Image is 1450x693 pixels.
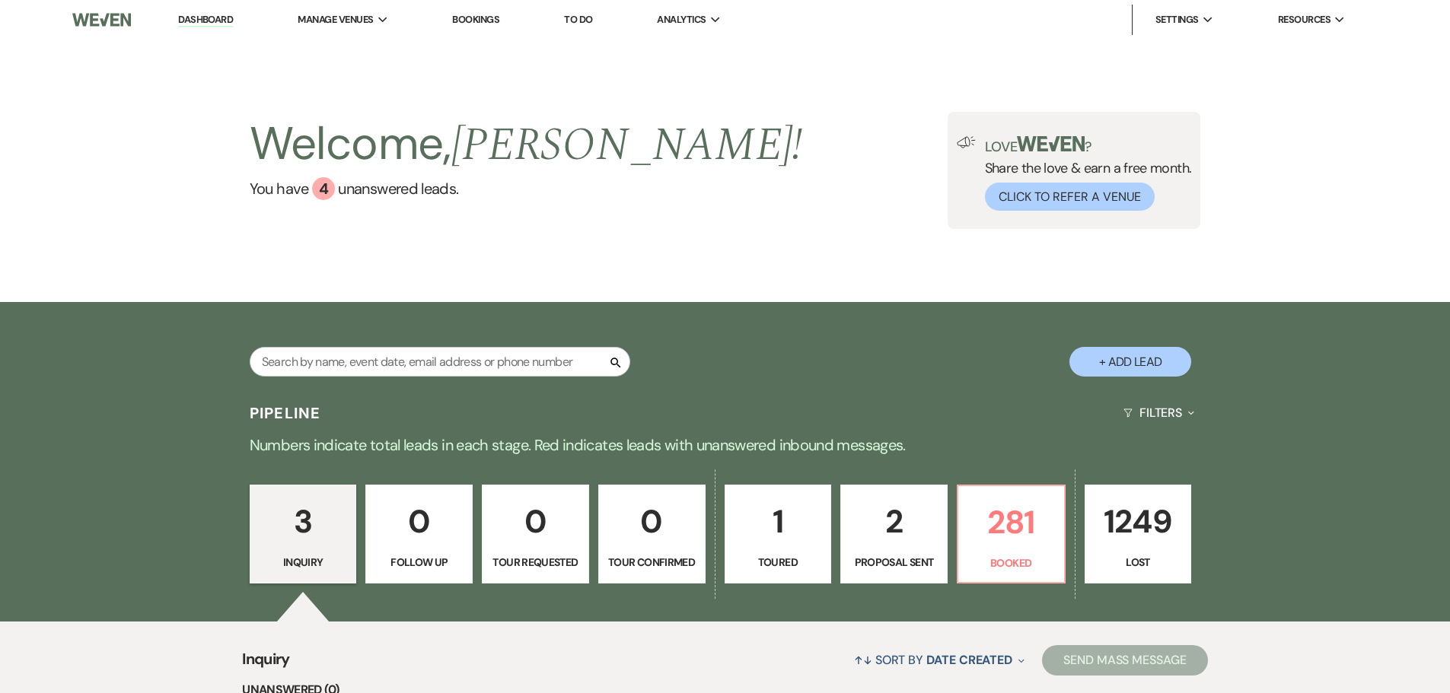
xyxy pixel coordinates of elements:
[957,485,1066,583] a: 281Booked
[850,496,938,547] p: 2
[1095,554,1182,571] p: Lost
[250,347,630,377] input: Search by name, event date, email address or phone number
[260,496,347,547] p: 3
[957,136,976,148] img: loud-speaker-illustration.svg
[735,554,822,571] p: Toured
[1117,393,1200,433] button: Filters
[985,136,1192,154] p: Love ?
[242,647,290,680] span: Inquiry
[976,136,1192,211] div: Share the love & earn a free month.
[967,555,1055,571] p: Booked
[250,177,803,200] a: You have 4 unanswered leads.
[260,554,347,571] p: Inquiry
[1042,645,1208,676] button: Send Mass Message
[608,496,696,547] p: 0
[564,13,592,26] a: To Do
[848,640,1031,680] button: Sort By Date Created
[250,485,357,583] a: 3Inquiry
[926,652,1012,668] span: Date Created
[375,496,463,547] p: 0
[250,402,321,424] h3: Pipeline
[177,433,1273,457] p: Numbers indicate total leads in each stage. Red indicates leads with unanswered inbound messages.
[1017,136,1085,151] img: weven-logo-green.svg
[375,554,463,571] p: Follow Up
[1085,485,1192,583] a: 1249Lost
[72,4,130,36] img: Weven Logo
[967,497,1055,548] p: 281
[598,485,706,583] a: 0Tour Confirmed
[840,485,948,583] a: 2Proposal Sent
[482,485,589,583] a: 0Tour Requested
[1069,347,1191,377] button: + Add Lead
[657,12,706,27] span: Analytics
[725,485,832,583] a: 1Toured
[365,485,473,583] a: 0Follow Up
[250,112,803,177] h2: Welcome,
[735,496,822,547] p: 1
[178,13,233,27] a: Dashboard
[854,652,872,668] span: ↑↓
[850,554,938,571] p: Proposal Sent
[452,13,499,26] a: Bookings
[1095,496,1182,547] p: 1249
[492,496,579,547] p: 0
[492,554,579,571] p: Tour Requested
[298,12,373,27] span: Manage Venues
[1155,12,1199,27] span: Settings
[1278,12,1330,27] span: Resources
[312,177,335,200] div: 4
[608,554,696,571] p: Tour Confirmed
[451,110,803,180] span: [PERSON_NAME] !
[985,183,1155,211] button: Click to Refer a Venue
